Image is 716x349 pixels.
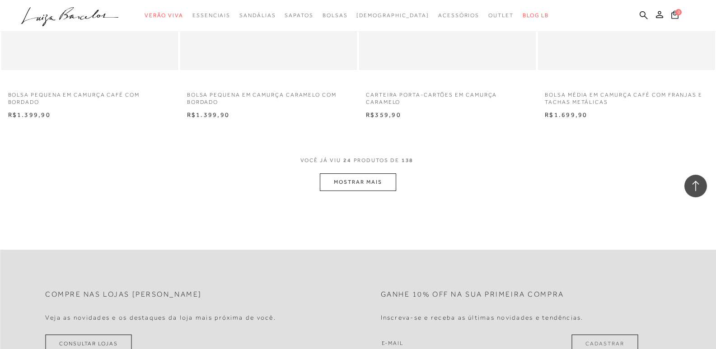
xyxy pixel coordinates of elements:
[438,12,479,19] span: Acessórios
[669,10,681,22] button: 0
[285,12,313,19] span: Sapatos
[1,86,178,107] a: BOLSA PEQUENA EM CAMURÇA CAFÉ COM BORDADO
[343,157,351,173] span: 24
[8,111,51,118] span: R$1.399,90
[438,7,479,24] a: categoryNavScreenReaderText
[323,12,348,19] span: Bolsas
[45,290,202,299] h2: Compre nas lojas [PERSON_NAME]
[180,86,357,107] a: BOLSA PEQUENA EM CAMURÇA CARAMELO COM BORDADO
[381,314,584,321] h4: Inscreva-se e receba as últimas novidades e tendências.
[356,7,429,24] a: noSubCategoriesText
[285,7,313,24] a: categoryNavScreenReaderText
[187,111,229,118] span: R$1.399,90
[402,157,414,173] span: 138
[523,12,549,19] span: BLOG LB
[366,111,401,118] span: R$359,90
[545,111,587,118] span: R$1.699,90
[523,7,549,24] a: BLOG LB
[192,7,230,24] a: categoryNavScreenReaderText
[359,86,536,107] a: CARTEIRA PORTA-CARTÕES EM CAMURÇA CARAMELO
[145,12,183,19] span: Verão Viva
[381,290,564,299] h2: Ganhe 10% off na sua primeira compra
[356,12,429,19] span: [DEMOGRAPHIC_DATA]
[239,12,276,19] span: Sandálias
[320,173,396,191] button: MOSTRAR MAIS
[239,7,276,24] a: categoryNavScreenReaderText
[488,12,514,19] span: Outlet
[538,86,715,107] a: BOLSA MÉDIA EM CAMURÇA CAFÉ COM FRANJAS E TACHAS METÁLICAS
[323,7,348,24] a: categoryNavScreenReaderText
[300,157,341,164] span: VOCê JÁ VIU
[145,7,183,24] a: categoryNavScreenReaderText
[45,314,276,321] h4: Veja as novidades e os destaques da loja mais próxima de você.
[192,12,230,19] span: Essenciais
[354,157,399,164] span: PRODUTOS DE
[488,7,514,24] a: categoryNavScreenReaderText
[675,9,682,15] span: 0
